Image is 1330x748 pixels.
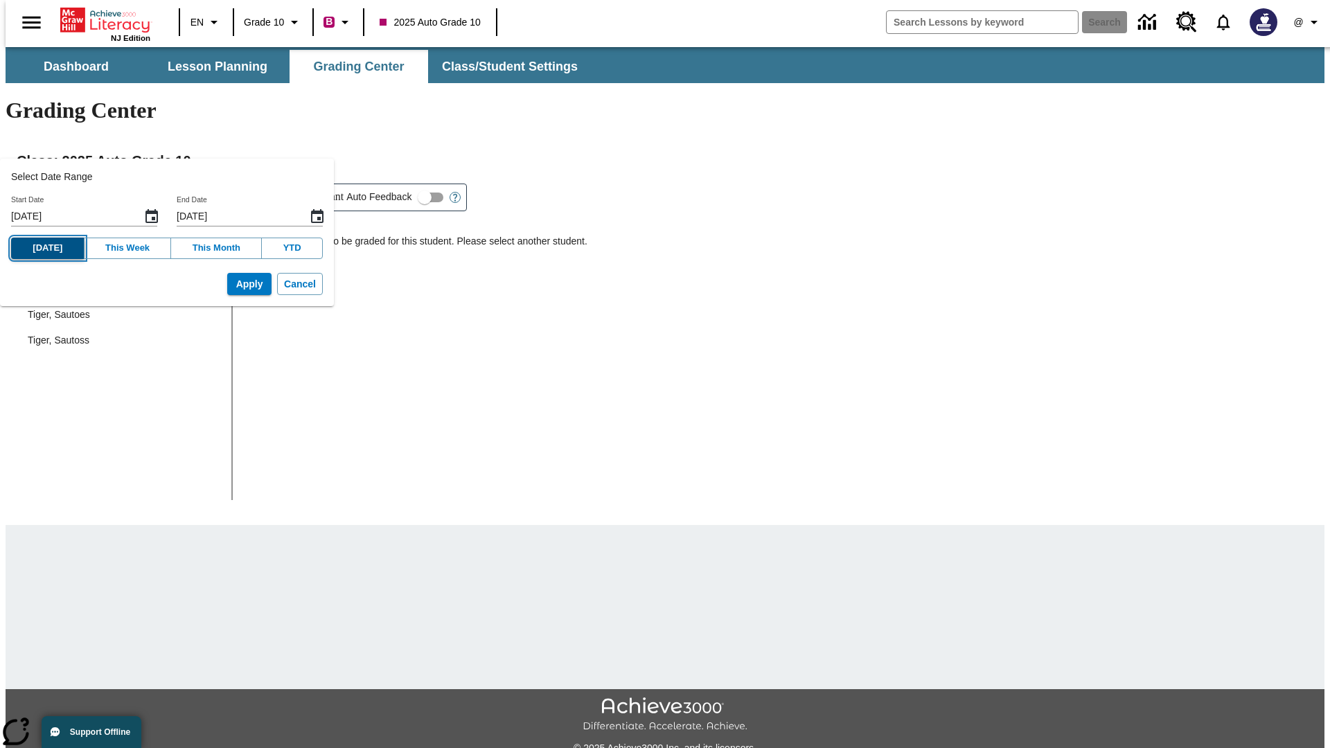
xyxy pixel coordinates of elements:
[1241,4,1286,40] button: Select a new avatar
[17,302,231,328] div: Tiger, Sautoes
[238,10,308,35] button: Grade: Grade 10, Select a grade
[7,50,145,83] button: Dashboard
[1250,8,1277,36] img: Avatar
[170,238,262,259] button: This Month
[6,50,590,83] div: SubNavbar
[11,2,52,43] button: Open side menu
[6,98,1324,123] h1: Grading Center
[6,47,1324,83] div: SubNavbar
[1286,10,1330,35] button: Profile/Settings
[28,333,220,348] span: Tiger, Sautoss
[326,13,332,30] span: B
[60,5,150,42] div: Home
[303,203,331,231] button: End Date, Choose date, September 12, 2025, Selected
[11,238,85,259] button: [DATE]
[1168,3,1205,41] a: Resource Center, Will open in new tab
[60,6,150,34] a: Home
[244,15,284,30] span: Grade 10
[111,34,150,42] span: NJ Edition
[28,308,220,322] span: Tiger, Sautoes
[148,50,287,83] button: Lesson Planning
[84,238,172,259] button: This Week
[277,273,323,296] button: Cancel
[42,716,141,748] button: Support Offline
[184,10,229,35] button: Language: EN, Select a language
[1293,15,1303,30] span: @
[227,273,272,296] button: Apply
[583,697,747,733] img: Achieve3000 Differentiate Accelerate Achieve
[261,238,323,259] button: YTD
[177,195,207,205] label: End Date
[190,15,204,30] span: EN
[11,195,44,205] label: Start Date
[290,50,428,83] button: Grading Center
[318,10,359,35] button: Boost Class color is violet red. Change class color
[1205,4,1241,40] a: Notifications
[431,50,589,83] button: Class/Student Settings
[444,184,466,211] button: Open Help for Writing Assistant
[346,190,411,204] span: Auto Feedback
[256,234,1313,259] p: There is no work to be graded for this student. Please select another student.
[887,11,1078,33] input: search field
[11,170,323,184] h2: Select Date Range
[1130,3,1168,42] a: Data Center
[17,328,231,353] div: Tiger, Sautoss
[70,727,130,737] span: Support Offline
[380,15,480,30] span: 2025 Auto Grade 10
[17,150,1313,172] h2: Class : 2025 Auto Grade 10
[138,203,166,231] button: Start Date, Choose date, September 12, 2025, Selected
